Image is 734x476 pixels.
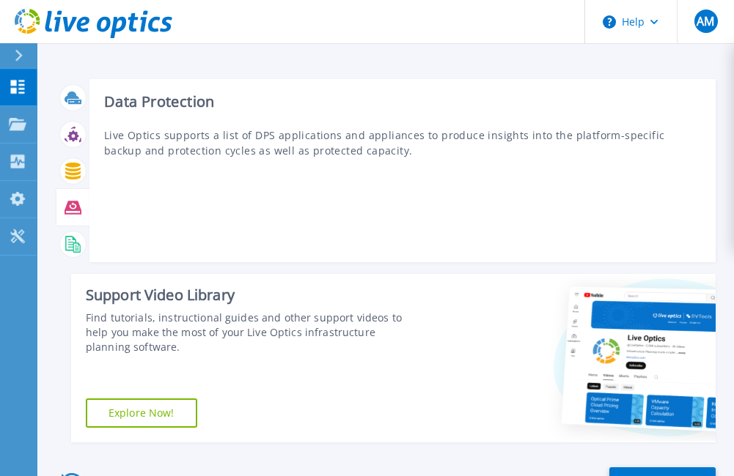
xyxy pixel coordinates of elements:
[86,398,197,428] a: Explore Now!
[697,15,714,27] span: AM
[104,127,701,158] p: Live Optics supports a list of DPS applications and appliances to produce insights into the platf...
[86,310,417,354] div: Find tutorials, instructional guides and other support videos to help you make the most of your L...
[86,286,417,305] div: Support Video Library
[104,94,701,110] h3: Data Protection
